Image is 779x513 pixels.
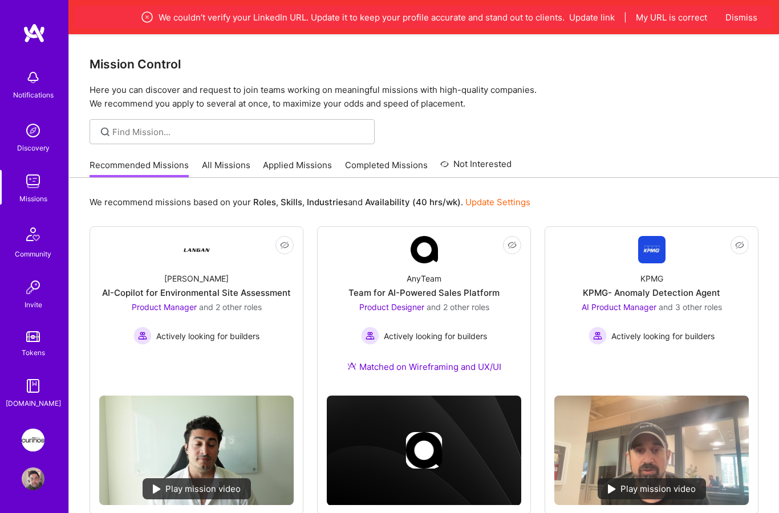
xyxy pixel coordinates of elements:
[361,327,379,345] img: Actively looking for builders
[589,327,607,345] img: Actively looking for builders
[90,159,189,178] a: Recommended Missions
[327,396,521,506] img: cover
[263,159,332,178] a: Applied Missions
[19,467,47,490] a: User Avatar
[15,248,51,260] div: Community
[280,241,289,250] i: icon EyeClosed
[725,11,757,23] button: Dismiss
[345,159,428,178] a: Completed Missions
[638,236,666,263] img: Company Logo
[611,330,715,342] span: Actively looking for builders
[19,429,47,451] a: Curinos: Transforming Data Delivery in Financial Services
[90,196,530,208] p: We recommend missions based on your , , and .
[13,89,54,101] div: Notifications
[153,484,161,494] img: play
[307,197,348,207] b: Industries
[659,302,722,312] span: and 3 other roles
[582,302,656,312] span: AI Product Manager
[348,287,500,299] div: Team for AI-Powered Sales Platform
[365,197,461,207] b: Availability (40 hrs/wk)
[508,241,517,250] i: icon EyeClosed
[90,57,758,71] h3: Mission Control
[384,330,487,342] span: Actively looking for builders
[465,197,530,207] a: Update Settings
[22,119,44,142] img: discovery
[17,142,50,154] div: Discovery
[90,83,758,111] p: Here you can discover and request to join teams working on meaningful missions with high-quality ...
[554,236,749,386] a: Company LogoKPMGKPMG- Anomaly Detection AgentAI Product Manager and 3 other rolesActively looking...
[6,397,61,409] div: [DOMAIN_NAME]
[735,241,744,250] i: icon EyeClosed
[99,236,294,386] a: Company Logo[PERSON_NAME]AI-Copilot for Environmental Site AssessmentProduct Manager and 2 other ...
[22,347,45,359] div: Tokens
[183,236,210,263] img: Company Logo
[598,478,706,499] div: Play mission video
[102,287,291,299] div: AI-Copilot for Environmental Site Assessment
[133,327,152,345] img: Actively looking for builders
[624,11,627,23] span: |
[608,484,616,494] img: play
[347,361,356,370] img: Ateam Purple Icon
[22,66,44,89] img: bell
[554,396,749,505] img: No Mission
[156,330,259,342] span: Actively looking for builders
[128,10,720,24] div: We couldn’t verify your LinkedIn URL. Update it to keep your profile accurate and stand out to cl...
[440,157,512,178] a: Not Interested
[281,197,302,207] b: Skills
[22,374,44,397] img: guide book
[164,272,229,284] div: [PERSON_NAME]
[569,11,615,23] button: Update link
[25,299,42,311] div: Invite
[22,170,44,193] img: teamwork
[22,429,44,451] img: Curinos: Transforming Data Delivery in Financial Services
[640,272,663,284] div: KPMG
[359,302,424,312] span: Product Designer
[143,478,251,499] div: Play mission video
[253,197,276,207] b: Roles
[327,236,521,386] a: Company LogoAnyTeamTeam for AI-Powered Sales PlatformProduct Designer and 2 other rolesActively l...
[199,302,262,312] span: and 2 other roles
[22,276,44,299] img: Invite
[406,432,443,469] img: Company logo
[636,11,707,23] button: My URL is correct
[132,302,197,312] span: Product Manager
[22,467,44,490] img: User Avatar
[23,23,46,43] img: logo
[26,331,40,342] img: tokens
[347,361,501,373] div: Matched on Wireframing and UX/UI
[411,236,438,263] img: Company Logo
[99,396,294,505] img: No Mission
[407,272,441,284] div: AnyTeam
[99,125,112,139] i: icon SearchGrey
[19,193,47,205] div: Missions
[583,287,720,299] div: KPMG- Anomaly Detection Agent
[202,159,250,178] a: All Missions
[427,302,489,312] span: and 2 other roles
[112,126,366,138] input: Find Mission...
[19,221,47,248] img: Community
